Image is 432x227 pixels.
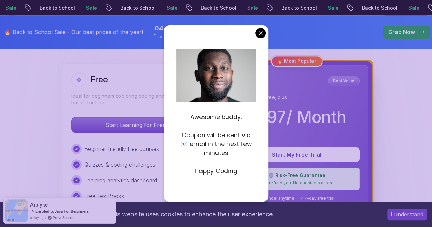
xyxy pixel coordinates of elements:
[387,209,427,220] button: Accept cookies
[84,192,124,200] p: Free TextBooks
[53,215,74,221] a: ProveSource
[161,4,183,11] p: Sale
[30,208,34,214] span: ->
[30,202,48,208] span: Aibiyke
[388,28,415,36] p: Grab Now
[115,4,161,11] p: Back to School
[5,199,28,222] img: provesource social proof notification image
[329,77,359,84] p: Best Value
[182,24,189,33] span: 1 Hours
[81,4,102,11] p: Sale
[238,172,355,179] p: 🛡️ Risk-Free Guarantee
[259,196,294,201] span: ✓ Cancel anytime
[243,24,252,33] span: 50 Seconds
[90,74,108,85] h2: Free
[4,28,143,36] p: 🔥 Back to School Sale - Our best prices of the year!
[211,24,218,33] span: 14 Minutes
[300,196,334,201] span: ✓ 7-day free trial
[276,4,322,11] p: Back to School
[72,117,199,132] p: Start Learning for Free
[84,160,155,169] p: Quizzes & coding challenges
[357,4,403,11] p: Back to School
[242,151,351,159] p: Start My Free Trial
[155,24,163,33] span: 4 Days
[35,209,89,214] a: Enroled to Java For Beginners
[84,145,159,153] p: Beginner friendly free courses
[234,94,360,101] p: Everything in Free, plus
[242,4,264,11] p: Sale
[234,147,360,162] button: Start My Free Trial
[234,109,346,125] p: $ 19.97 / Month
[403,4,425,11] p: Sale
[71,93,200,106] p: Ideal for beginners exploring coding and learning the basics for free.
[71,117,200,133] button: Start Learning for Free
[34,4,81,11] p: Back to School
[322,4,344,11] p: Sale
[84,176,157,184] p: Learning analytics dashboard
[238,180,355,186] p: We'll refund you. No questions asked.
[153,33,165,40] span: Days
[71,122,200,128] a: Start Learning for Free
[195,4,242,11] p: Back to School
[30,215,46,221] span: a day ago
[5,207,377,222] div: This website uses cookies to enhance the user experience.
